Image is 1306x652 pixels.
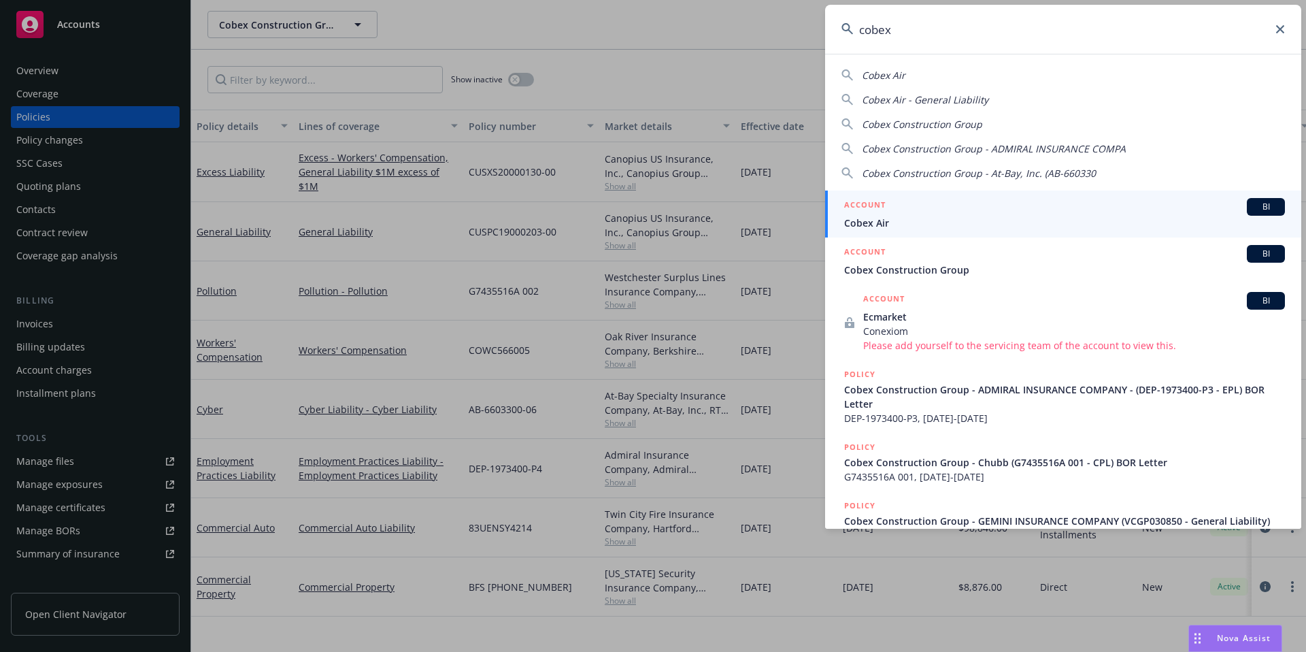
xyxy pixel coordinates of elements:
span: Cobex Construction Group - ADMIRAL INSURANCE COMPANY - (DEP-1973400-P3 - EPL) BOR Letter [844,382,1285,411]
div: Drag to move [1189,625,1206,651]
span: G7435516A 001, [DATE]-[DATE] [844,470,1285,484]
span: Cobex Construction Group [862,118,982,131]
span: BI [1252,201,1279,213]
a: POLICYCobex Construction Group - GEMINI INSURANCE COMPANY (VCGP030850 - General Liability)VCGP030... [825,491,1301,550]
span: Conexiom [863,324,1285,338]
span: VCGP030850, [DATE]-[DATE] [844,528,1285,542]
h5: POLICY [844,499,875,512]
a: ACCOUNTBICobex Construction Group [825,238,1301,284]
button: Nova Assist [1188,625,1282,652]
span: Nova Assist [1217,632,1271,644]
span: Cobex Air - General Liability [862,93,988,106]
span: BI [1252,295,1279,307]
span: Cobex Construction Group [844,263,1285,277]
h5: ACCOUNT [844,245,886,261]
span: Cobex Construction Group - ADMIRAL INSURANCE COMPA [862,142,1126,155]
h5: POLICY [844,368,875,381]
span: Ecmarket [863,310,1285,324]
span: DEP-1973400-P3, [DATE]-[DATE] [844,411,1285,425]
h5: ACCOUNT [844,198,886,214]
h5: ACCOUNT [863,292,905,308]
input: Search... [825,5,1301,54]
span: Cobex Construction Group - At-Bay, Inc. (AB-660330 [862,167,1096,180]
h5: POLICY [844,440,875,454]
a: ACCOUNTBIEcmarketConexiomPlease add yourself to the servicing team of the account to view this. [825,284,1301,360]
span: Cobex Construction Group - Chubb (G7435516A 001 - CPL) BOR Letter [844,455,1285,470]
span: Cobex Air [844,216,1285,230]
span: BI [1252,248,1279,260]
span: Cobex Air [862,69,905,82]
a: POLICYCobex Construction Group - Chubb (G7435516A 001 - CPL) BOR LetterG7435516A 001, [DATE]-[DATE] [825,433,1301,491]
span: Cobex Construction Group - GEMINI INSURANCE COMPANY (VCGP030850 - General Liability) [844,514,1285,528]
a: POLICYCobex Construction Group - ADMIRAL INSURANCE COMPANY - (DEP-1973400-P3 - EPL) BOR LetterDEP... [825,360,1301,433]
a: ACCOUNTBICobex Air [825,191,1301,238]
span: Please add yourself to the servicing team of the account to view this. [863,338,1285,353]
